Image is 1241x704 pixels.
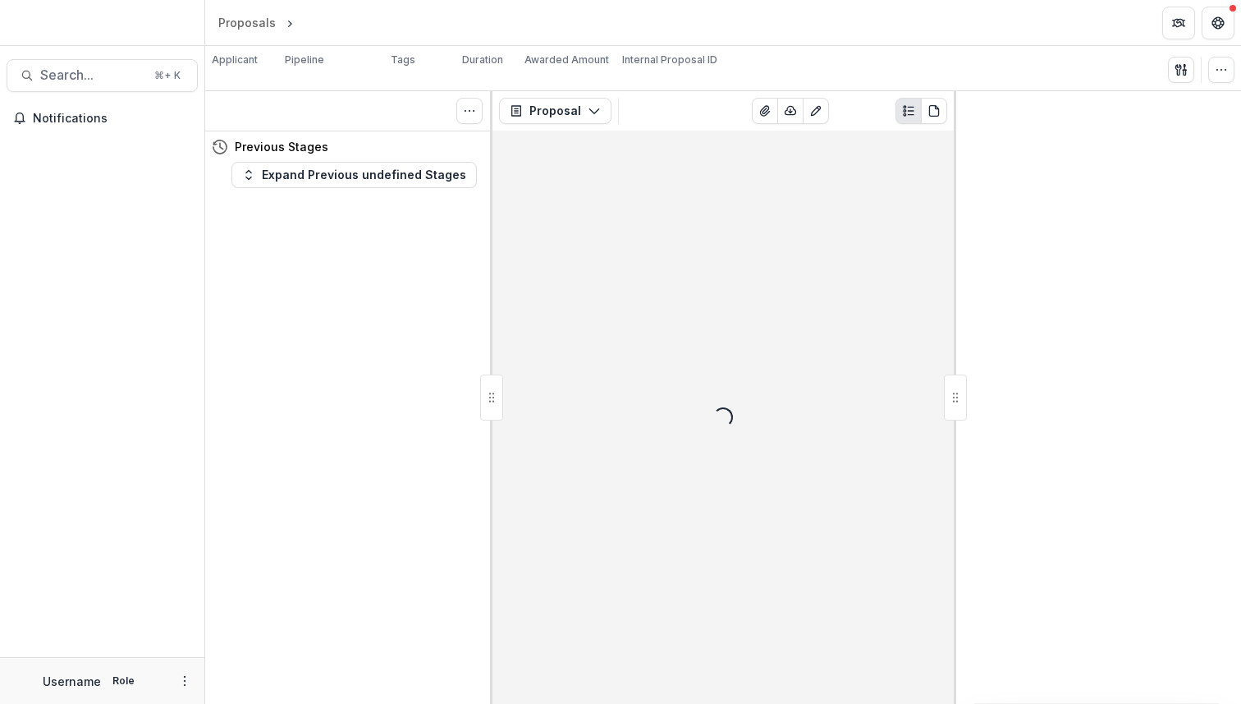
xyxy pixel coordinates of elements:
[1162,7,1195,39] button: Partners
[524,53,609,67] p: Awarded Amount
[391,53,415,67] p: Tags
[212,11,282,35] a: Proposals
[108,674,140,688] p: Role
[7,105,198,131] button: Notifications
[499,98,611,124] button: Proposal
[40,67,144,83] span: Search...
[285,53,324,67] p: Pipeline
[175,671,195,691] button: More
[921,98,947,124] button: PDF view
[895,98,922,124] button: Plaintext view
[7,59,198,92] button: Search...
[622,53,717,67] p: Internal Proposal ID
[752,98,778,124] button: View Attached Files
[462,53,503,67] p: Duration
[235,138,328,155] h4: Previous Stages
[456,98,483,124] button: Toggle View Cancelled Tasks
[218,14,276,31] div: Proposals
[151,67,184,85] div: ⌘ + K
[231,162,477,188] button: Expand Previous undefined Stages
[803,98,829,124] button: Edit as form
[1202,7,1234,39] button: Get Help
[212,53,258,67] p: Applicant
[43,673,101,690] p: Username
[212,11,367,35] nav: breadcrumb
[33,112,191,126] span: Notifications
